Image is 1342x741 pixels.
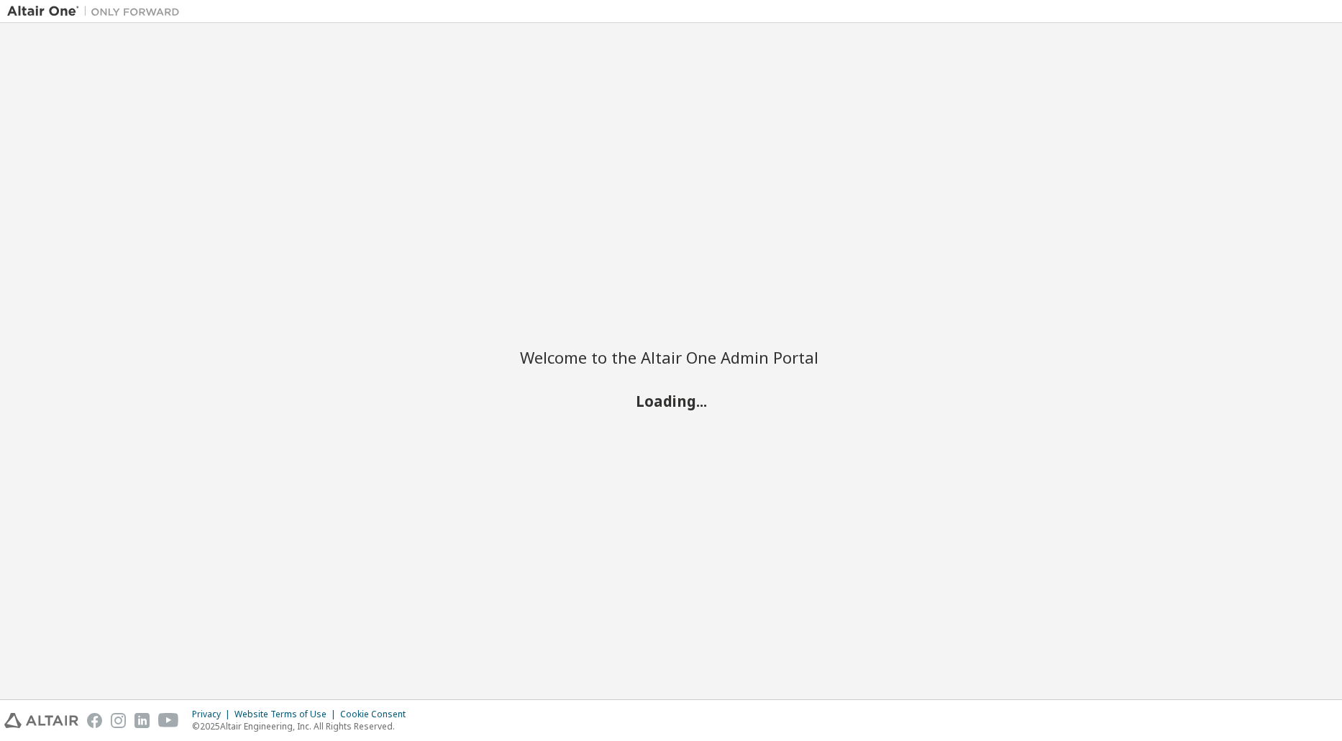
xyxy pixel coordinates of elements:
img: instagram.svg [111,713,126,728]
div: Cookie Consent [340,709,414,720]
div: Website Terms of Use [234,709,340,720]
p: © 2025 Altair Engineering, Inc. All Rights Reserved. [192,720,414,732]
div: Privacy [192,709,234,720]
h2: Loading... [520,391,822,410]
h2: Welcome to the Altair One Admin Portal [520,347,822,367]
img: altair_logo.svg [4,713,78,728]
img: facebook.svg [87,713,102,728]
img: youtube.svg [158,713,179,728]
img: linkedin.svg [134,713,150,728]
img: Altair One [7,4,187,19]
